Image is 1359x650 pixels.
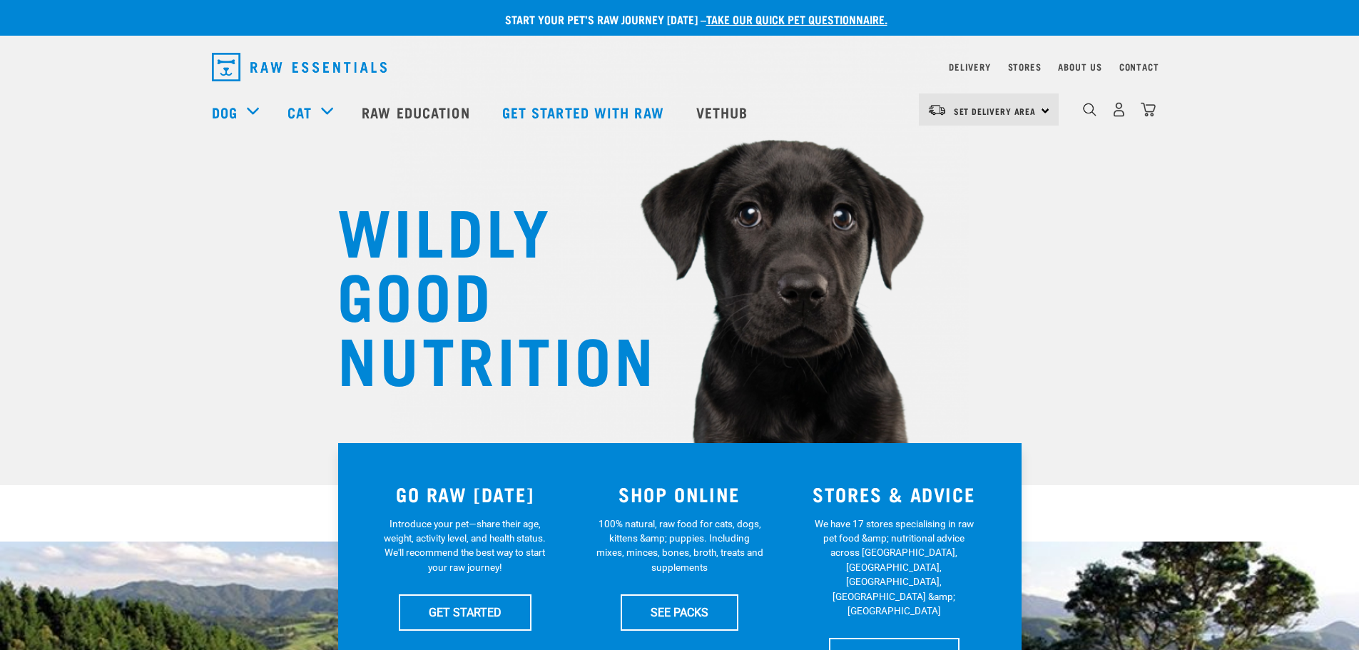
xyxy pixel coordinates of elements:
[954,108,1037,113] span: Set Delivery Area
[596,517,763,575] p: 100% natural, raw food for cats, dogs, kittens &amp; puppies. Including mixes, minces, bones, bro...
[1141,102,1156,117] img: home-icon@2x.png
[581,483,778,505] h3: SHOP ONLINE
[1111,102,1126,117] img: user.png
[949,64,990,69] a: Delivery
[682,83,766,141] a: Vethub
[621,594,738,630] a: SEE PACKS
[337,196,623,389] h1: WILDLY GOOD NUTRITION
[399,594,531,630] a: GET STARTED
[347,83,487,141] a: Raw Education
[1119,64,1159,69] a: Contact
[212,53,387,81] img: Raw Essentials Logo
[200,47,1159,87] nav: dropdown navigation
[1008,64,1042,69] a: Stores
[706,16,887,22] a: take our quick pet questionnaire.
[1083,103,1096,116] img: home-icon-1@2x.png
[381,517,549,575] p: Introduce your pet—share their age, weight, activity level, and health status. We'll recommend th...
[810,517,978,619] p: We have 17 stores specialising in raw pet food &amp; nutritional advice across [GEOGRAPHIC_DATA],...
[488,83,682,141] a: Get started with Raw
[927,103,947,116] img: van-moving.png
[287,101,312,123] a: Cat
[1058,64,1101,69] a: About Us
[367,483,564,505] h3: GO RAW [DATE]
[795,483,993,505] h3: STORES & ADVICE
[212,101,238,123] a: Dog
